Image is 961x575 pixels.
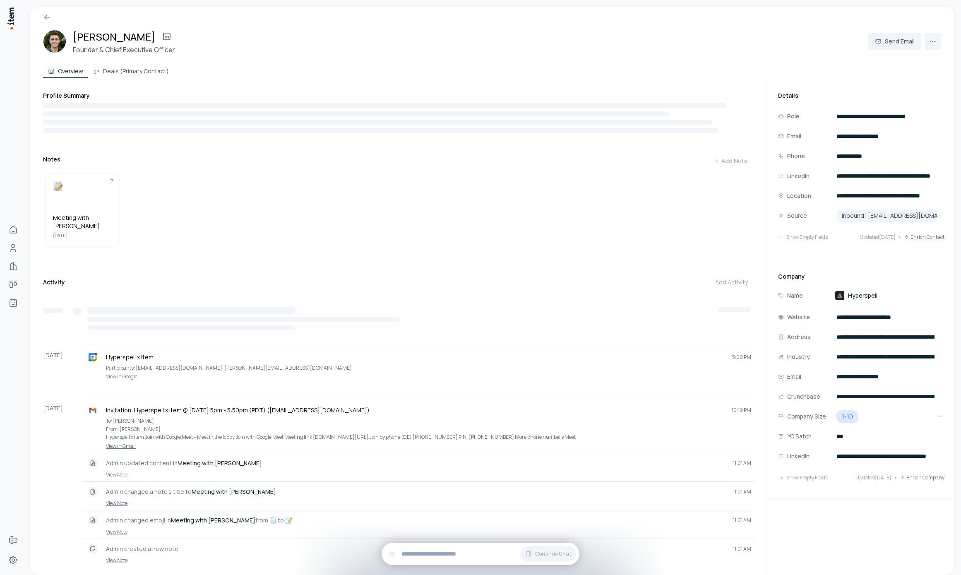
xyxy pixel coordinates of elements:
[787,432,812,441] p: YC Batch
[787,132,801,141] p: Email
[860,234,896,241] span: Updated [DATE]
[714,157,748,165] div: Add Note
[787,211,807,220] p: Source
[778,469,828,486] button: Show Empty Fields
[5,276,22,293] a: deals
[787,152,805,161] p: Phone
[733,460,751,467] span: 11:01 AM
[904,229,944,245] button: Enrich Contact
[86,472,751,478] a: View Note
[106,459,726,467] p: Admin updated content in
[709,274,754,291] button: Add Activity
[835,291,877,301] a: Hyperspell
[732,354,751,361] span: 5:00 PM
[787,392,820,401] p: Crunchbase
[53,181,63,191] img: memo
[5,532,22,549] a: Forms
[732,407,751,414] span: 10:19 PM
[885,37,915,46] span: Send Email
[43,155,60,164] h3: Notes
[787,412,826,421] p: Company Size
[106,364,751,372] p: Participants: [EMAIL_ADDRESS][DOMAIN_NAME], [PERSON_NAME][EMAIL_ADDRESS][DOMAIN_NAME]
[382,543,579,565] div: Continue Chat
[778,272,944,281] h3: Company
[88,61,174,78] button: Deals (Primary Contact)
[848,291,877,300] span: Hyperspell
[192,488,276,496] strong: Meeting with [PERSON_NAME]
[787,313,810,322] p: Website
[835,291,845,301] img: Hyperspell
[106,545,726,553] p: Admin created a new note
[106,406,725,414] p: Invitation: Hyperspell x item @ [DATE] 5pm - 5:50pm (PDT) ([EMAIL_ADDRESS][DOMAIN_NAME])
[86,529,751,535] a: View Note
[43,91,754,100] h3: Profile Summary
[787,112,800,121] p: Role
[787,171,810,180] p: LinkedIn
[733,488,751,495] span: 11:01 AM
[86,443,751,450] a: View in Gmail
[43,61,88,78] button: Overview
[733,546,751,552] span: 11:01 AM
[733,517,751,524] span: 11:01 AM
[535,551,571,557] span: Continue Chat
[787,291,803,300] p: Name
[73,30,155,43] h2: [PERSON_NAME]
[778,229,828,245] button: Show Empty Fields
[868,33,921,50] button: Send Email
[5,552,22,568] a: Settings
[5,240,22,256] a: Contacts
[900,469,944,486] button: Enrich Company
[787,332,811,342] p: Address
[925,33,941,50] button: More actions
[5,258,22,274] a: Companies
[43,347,83,384] div: [DATE]
[787,191,811,200] p: Location
[178,459,262,467] strong: Meeting with [PERSON_NAME]
[707,153,754,169] button: Add Note
[106,516,726,524] p: Admin changed emoji in from 🗒️ to 📝
[520,546,576,562] button: Continue Chat
[171,516,255,524] strong: Meeting with [PERSON_NAME]
[787,452,810,461] p: LinkedIn
[787,372,801,381] p: Email
[89,353,97,361] img: gcal logo
[5,294,22,311] a: Agents
[89,406,97,414] img: gmail logo
[86,373,751,380] a: View in Google
[106,353,726,361] p: Hyperspell x item
[106,417,751,441] p: To: [PERSON_NAME] From: [PERSON_NAME] Hyperspell x item Join with Google Meet – Meet in the lobby...
[7,7,15,30] img: Item Brain Logo
[86,500,751,507] a: View Note
[106,488,726,496] p: Admin changed a note's title to
[778,91,944,100] h3: Details
[53,214,112,230] h5: Meeting with [PERSON_NAME]
[43,278,65,286] h3: Activity
[43,30,66,53] img: Conor Brennan-Burke
[787,352,810,361] p: Industry
[855,474,891,481] span: Updated [DATE]
[43,400,83,567] div: [DATE]
[86,557,751,564] a: View Note
[5,221,22,238] a: Home
[53,232,112,239] span: [DATE]
[73,45,175,55] h3: Founder & Chief Executive Officer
